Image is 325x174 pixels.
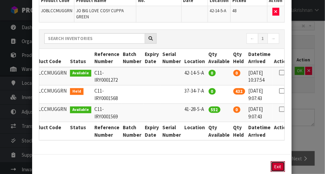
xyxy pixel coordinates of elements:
span: 552 [209,107,220,113]
th: Location [183,122,207,140]
td: JOBLCCMUGGRN [27,85,68,104]
span: JOBLCCMUGGRN [41,8,72,14]
th: Expiry Date [143,122,161,140]
span: 42-14-5-A [210,8,226,14]
th: Datetime Arrived [247,49,273,67]
td: C11-IRY0001272 [93,67,121,85]
span: JO BIG LOVE COSY CUPPA GREEN [76,8,124,20]
th: Qty Available [207,122,232,140]
td: C11-IRY0001568 [93,85,121,104]
th: Status [68,122,93,140]
th: Qty Available [207,49,232,67]
th: Action [273,122,291,140]
th: Product Code [27,49,68,67]
th: Action [273,49,291,67]
td: 41-28-5-A [183,104,207,122]
span: 0 [209,88,216,95]
th: Expiry Date [143,49,161,67]
td: 37-34-7-A [183,85,207,104]
span: Available [70,70,91,77]
span: 48 [232,8,236,14]
a: → [268,33,279,44]
span: 432 [233,88,245,95]
th: Serial Number [161,49,183,67]
td: [DATE] 9:07:43 [247,85,273,104]
th: Batch Number [121,49,143,67]
button: Exit [271,161,285,172]
td: [DATE] 9:07:43 [247,104,273,122]
th: Qty Held [232,122,247,140]
td: [DATE] 10:37:54 [247,67,273,85]
input: Search inventories [44,33,145,44]
td: JOBLCCMUGGRN [27,104,68,122]
th: Batch Number [121,122,143,140]
a: 1 [258,33,268,44]
span: Held [70,88,84,95]
td: C11-IRY0001569 [93,104,121,122]
span: 0 [209,70,216,76]
span: Available [70,107,91,113]
th: Reference Number [93,122,121,140]
span: 0 [233,107,240,113]
th: Qty Held [232,49,247,67]
span: 0 [233,70,240,76]
th: Status [68,49,93,67]
th: Product Code [27,122,68,140]
th: Datetime Arrived [247,122,273,140]
th: Serial Number [161,122,183,140]
td: JOBLCCMUGGRN [27,67,68,85]
th: Reference Number [93,49,121,67]
nav: Page navigation [167,33,279,45]
td: 42-14-5-A [183,67,207,85]
a: ← [247,33,258,44]
th: Location [183,49,207,67]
